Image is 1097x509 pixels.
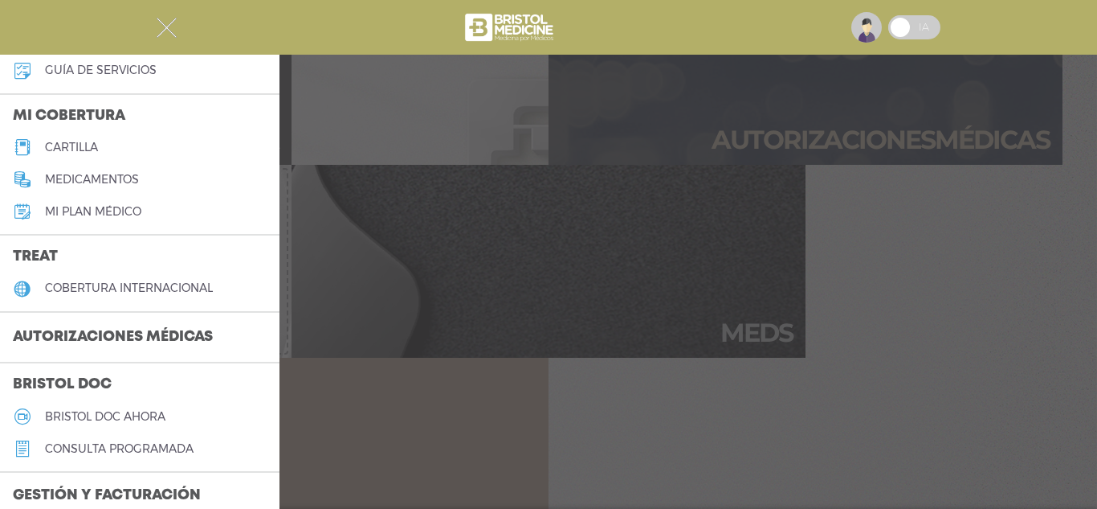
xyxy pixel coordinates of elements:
[45,173,139,187] h5: medicamentos
[45,205,141,219] h5: Mi plan médico
[851,12,882,43] img: profile-placeholder.svg
[45,281,213,295] h5: cobertura internacional
[45,141,98,154] h5: cartilla
[45,410,165,424] h5: Bristol doc ahora
[45,64,157,77] h5: guía de servicios
[45,442,194,456] h5: consulta programada
[157,18,177,38] img: Cober_menu-close-white.svg
[463,8,558,47] img: bristol-medicine-blanco.png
